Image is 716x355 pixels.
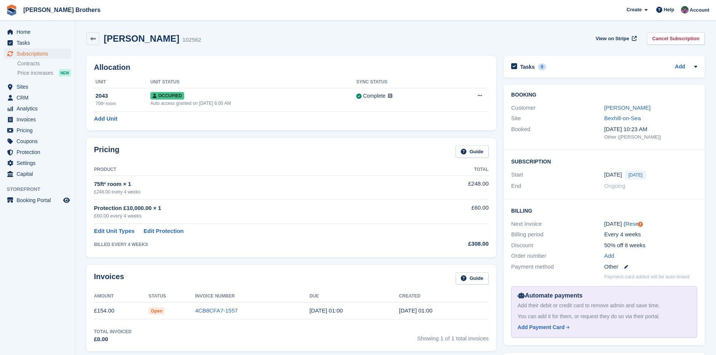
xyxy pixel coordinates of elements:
[94,145,120,158] h2: Pricing
[94,241,416,248] div: BILLED EVERY 4 WEEKS
[94,204,416,213] div: Protection £10,000.00 × 1
[148,290,195,302] th: Status
[511,207,697,214] h2: Billing
[95,92,150,100] div: 2043
[675,63,685,71] a: Add
[309,290,399,302] th: Due
[690,6,709,14] span: Account
[604,104,651,111] a: [PERSON_NAME]
[518,291,691,300] div: Automate payments
[17,114,62,125] span: Invoices
[94,302,148,319] td: £154.00
[637,221,644,228] div: Tooltip anchor
[456,272,489,285] a: Guide
[4,48,71,59] a: menu
[363,92,386,100] div: Complete
[511,182,604,190] div: End
[664,6,674,14] span: Help
[604,125,697,134] div: [DATE] 10:23 AM
[148,307,165,315] span: Open
[399,290,489,302] th: Created
[104,33,179,44] h2: [PERSON_NAME]
[17,195,62,205] span: Booking Portal
[604,220,697,228] div: [DATE] ( )
[511,230,604,239] div: Billing period
[94,180,416,189] div: 75ft² room × 1
[456,145,489,158] a: Guide
[309,307,343,314] time: 2025-09-04 00:00:00 UTC
[593,32,638,45] a: View on Stripe
[388,94,392,98] img: icon-info-grey-7440780725fd019a000dd9b08b2336e03edf1995a4989e88bcd33f0948082b44.svg
[4,82,71,92] a: menu
[625,171,646,180] span: [DATE]
[4,27,71,37] a: menu
[17,48,62,59] span: Subscriptions
[511,114,604,123] div: Site
[647,32,705,45] a: Cancel Subscription
[17,92,62,103] span: CRM
[518,323,688,331] a: Add Payment Card
[20,4,103,16] a: [PERSON_NAME] Brothers
[94,272,124,285] h2: Invoices
[94,290,148,302] th: Amount
[95,100,150,107] div: 75ft² room
[4,92,71,103] a: menu
[94,328,132,335] div: Total Invoiced
[518,313,691,320] div: You can add it for them, or request they do so via their portal.
[511,125,604,141] div: Booked
[4,103,71,114] a: menu
[4,147,71,157] a: menu
[182,36,201,44] div: 102562
[150,76,356,88] th: Unit Status
[17,147,62,157] span: Protection
[399,307,433,314] time: 2025-09-03 00:00:26 UTC
[17,169,62,179] span: Capital
[538,63,546,70] div: 0
[518,323,565,331] div: Add Payment Card
[17,103,62,114] span: Analytics
[416,175,489,199] td: £248.00
[596,35,629,42] span: View on Stripe
[627,6,642,14] span: Create
[511,157,697,165] h2: Subscription
[511,92,697,98] h2: Booking
[416,240,489,248] div: £308.00
[511,104,604,112] div: Customer
[4,136,71,147] a: menu
[417,328,489,344] span: Showing 1 of 1 total invoices
[518,302,691,310] div: Add their debit or credit card to remove admin and save time.
[59,69,71,77] div: NEW
[4,38,71,48] a: menu
[356,76,448,88] th: Sync Status
[604,230,697,239] div: Every 4 weeks
[6,5,17,16] img: stora-icon-8386f47178a22dfd0bd8f6a31ec36ba5ce8667c1dd55bd0f319d3a0aa187defe.svg
[4,114,71,125] a: menu
[604,273,690,281] p: Payment card added will be auto-linked
[62,196,71,205] a: Preview store
[681,6,689,14] img: Nick Wright
[94,164,416,176] th: Product
[195,290,309,302] th: Invoice Number
[94,76,150,88] th: Unit
[416,199,489,224] td: £60.00
[17,82,62,92] span: Sites
[17,125,62,136] span: Pricing
[94,115,117,123] a: Add Unit
[520,63,535,70] h2: Tasks
[94,212,416,220] div: £60.00 every 4 weeks
[4,195,71,205] a: menu
[17,27,62,37] span: Home
[17,69,53,77] span: Price increases
[144,227,184,236] a: Edit Protection
[17,158,62,168] span: Settings
[604,133,697,141] div: Other ([PERSON_NAME])
[17,136,62,147] span: Coupons
[150,92,184,100] span: Occupied
[604,115,641,121] a: Bexhill-on-Sea
[511,241,604,250] div: Discount
[94,63,489,72] h2: Allocation
[511,171,604,180] div: Start
[94,227,135,236] a: Edit Unit Types
[4,158,71,168] a: menu
[150,100,356,107] div: Auto access granted on [DATE] 6:00 AM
